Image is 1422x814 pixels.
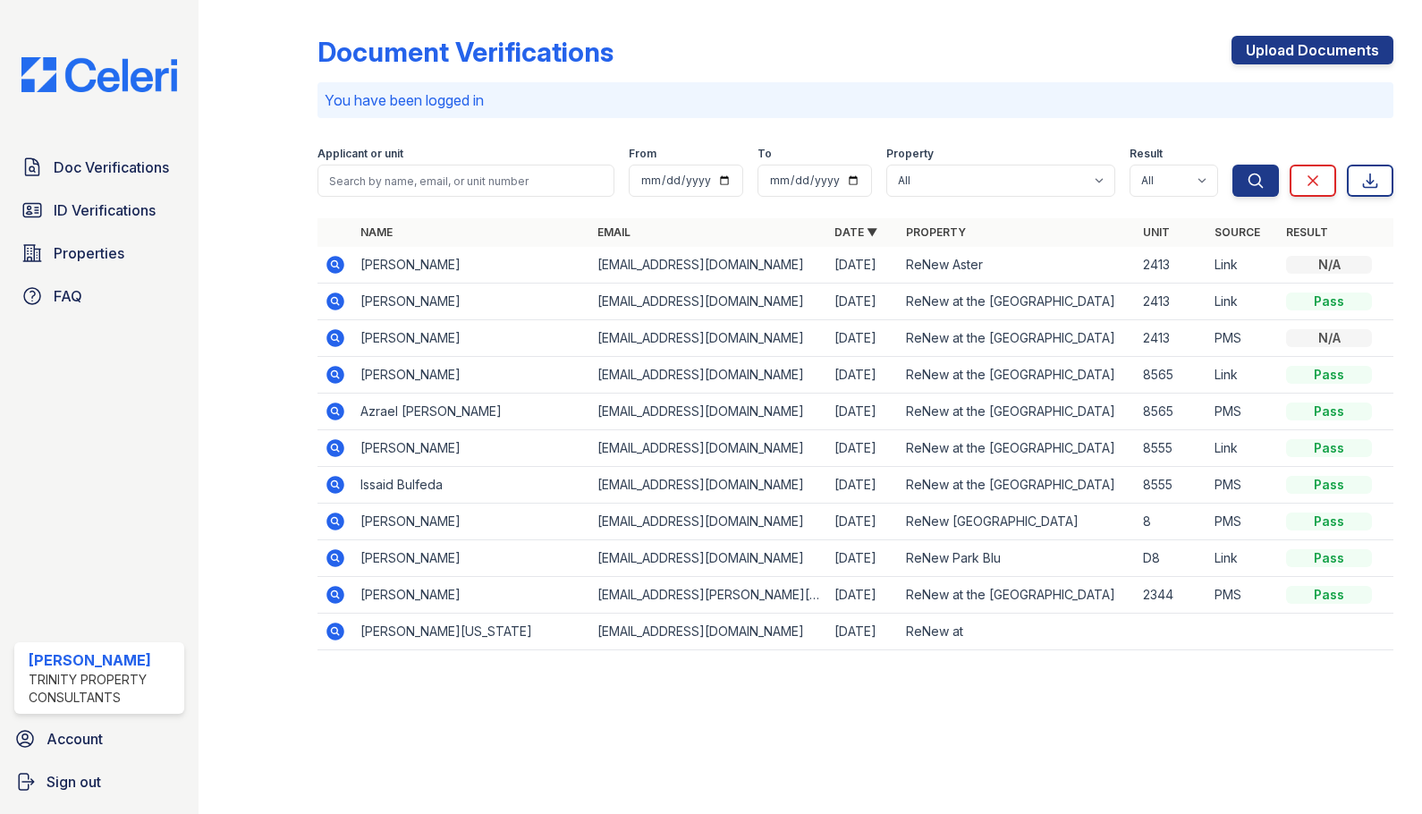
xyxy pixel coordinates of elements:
div: Pass [1286,439,1372,457]
td: 8555 [1136,430,1207,467]
td: ReNew Aster [899,247,1136,284]
td: ReNew at [899,614,1136,650]
td: 2413 [1136,247,1207,284]
td: Issaid Bulfeda [353,467,590,504]
a: Property [906,225,966,239]
td: PMS [1207,577,1279,614]
div: Pass [1286,403,1372,420]
td: 2413 [1136,320,1207,357]
a: Properties [14,235,184,271]
input: Search by name, email, or unit number [317,165,614,197]
td: [EMAIL_ADDRESS][DOMAIN_NAME] [590,430,827,467]
td: 8565 [1136,394,1207,430]
td: 2344 [1136,577,1207,614]
td: [PERSON_NAME][US_STATE] [353,614,590,650]
td: [EMAIL_ADDRESS][DOMAIN_NAME] [590,357,827,394]
td: D8 [1136,540,1207,577]
td: ReNew at the [GEOGRAPHIC_DATA] [899,320,1136,357]
td: ReNew at the [GEOGRAPHIC_DATA] [899,467,1136,504]
td: PMS [1207,320,1279,357]
a: Doc Verifications [14,149,184,185]
td: [PERSON_NAME] [353,320,590,357]
td: [EMAIL_ADDRESS][DOMAIN_NAME] [590,284,827,320]
td: 2413 [1136,284,1207,320]
td: [DATE] [827,504,899,540]
td: [DATE] [827,614,899,650]
td: [DATE] [827,284,899,320]
td: ReNew [GEOGRAPHIC_DATA] [899,504,1136,540]
td: [PERSON_NAME] [353,357,590,394]
a: Unit [1143,225,1170,239]
td: [EMAIL_ADDRESS][DOMAIN_NAME] [590,320,827,357]
div: Pass [1286,586,1372,604]
td: [EMAIL_ADDRESS][DOMAIN_NAME] [590,504,827,540]
td: Link [1207,540,1279,577]
td: [PERSON_NAME] [353,247,590,284]
a: Name [360,225,393,239]
td: Link [1207,247,1279,284]
div: Pass [1286,366,1372,384]
div: Trinity Property Consultants [29,671,177,707]
div: Pass [1286,476,1372,494]
td: [EMAIL_ADDRESS][PERSON_NAME][DOMAIN_NAME] [590,577,827,614]
td: Azrael [PERSON_NAME] [353,394,590,430]
td: ReNew at the [GEOGRAPHIC_DATA] [899,430,1136,467]
span: Account [47,728,103,750]
p: You have been logged in [325,89,1386,111]
td: ReNew at the [GEOGRAPHIC_DATA] [899,394,1136,430]
td: Link [1207,430,1279,467]
td: 8 [1136,504,1207,540]
a: Source [1215,225,1260,239]
div: [PERSON_NAME] [29,649,177,671]
a: FAQ [14,278,184,314]
span: Properties [54,242,124,264]
td: ReNew Park Blu [899,540,1136,577]
label: To [758,147,772,161]
label: From [629,147,656,161]
a: Result [1286,225,1328,239]
td: [DATE] [827,467,899,504]
td: [EMAIL_ADDRESS][DOMAIN_NAME] [590,540,827,577]
label: Result [1130,147,1163,161]
td: [DATE] [827,430,899,467]
img: CE_Logo_Blue-a8612792a0a2168367f1c8372b55b34899dd931a85d93a1a3d3e32e68fde9ad4.png [7,57,191,92]
span: ID Verifications [54,199,156,221]
a: Account [7,721,191,757]
td: [PERSON_NAME] [353,284,590,320]
td: [EMAIL_ADDRESS][DOMAIN_NAME] [590,467,827,504]
td: ReNew at the [GEOGRAPHIC_DATA] [899,284,1136,320]
div: Pass [1286,549,1372,567]
a: Sign out [7,764,191,800]
td: PMS [1207,394,1279,430]
td: [DATE] [827,577,899,614]
div: Pass [1286,293,1372,310]
td: 8555 [1136,467,1207,504]
td: [DATE] [827,357,899,394]
div: N/A [1286,256,1372,274]
td: [PERSON_NAME] [353,577,590,614]
div: N/A [1286,329,1372,347]
td: [PERSON_NAME] [353,504,590,540]
td: [EMAIL_ADDRESS][DOMAIN_NAME] [590,247,827,284]
td: Link [1207,357,1279,394]
td: ReNew at the [GEOGRAPHIC_DATA] [899,577,1136,614]
td: [DATE] [827,540,899,577]
td: PMS [1207,504,1279,540]
label: Applicant or unit [317,147,403,161]
span: Sign out [47,771,101,793]
label: Property [886,147,934,161]
a: ID Verifications [14,192,184,228]
td: [DATE] [827,247,899,284]
td: [PERSON_NAME] [353,540,590,577]
td: PMS [1207,467,1279,504]
a: Date ▼ [834,225,877,239]
a: Upload Documents [1232,36,1393,64]
span: Doc Verifications [54,157,169,178]
td: [EMAIL_ADDRESS][DOMAIN_NAME] [590,614,827,650]
td: ReNew at the [GEOGRAPHIC_DATA] [899,357,1136,394]
div: Document Verifications [317,36,614,68]
td: [PERSON_NAME] [353,430,590,467]
td: [EMAIL_ADDRESS][DOMAIN_NAME] [590,394,827,430]
span: FAQ [54,285,82,307]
